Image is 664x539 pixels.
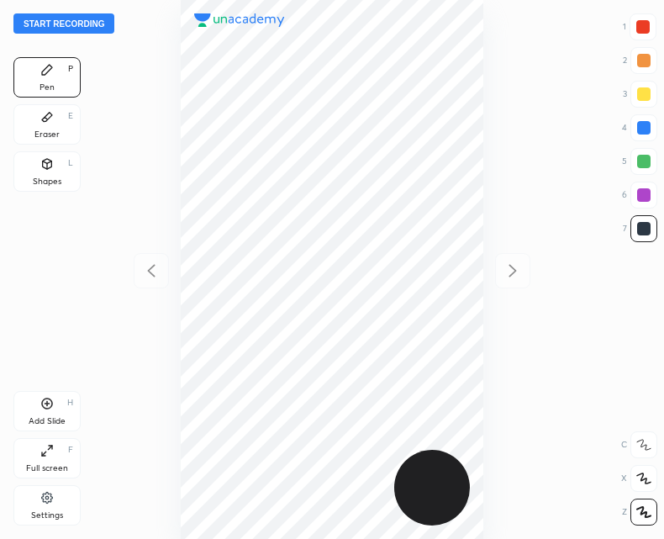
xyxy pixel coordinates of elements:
div: 2 [623,47,657,74]
button: Start recording [13,13,114,34]
div: C [621,431,657,458]
div: Eraser [34,130,60,139]
div: F [68,446,73,454]
div: P [68,65,73,73]
div: L [68,159,73,167]
div: E [68,112,73,120]
div: Settings [31,511,63,520]
div: Shapes [33,177,61,186]
div: Z [622,499,657,526]
img: logo.38c385cc.svg [194,13,285,27]
div: H [67,399,73,407]
div: 3 [623,81,657,108]
div: Add Slide [29,417,66,425]
div: 7 [623,215,657,242]
div: 1 [623,13,656,40]
div: Full screen [26,464,68,473]
div: 5 [622,148,657,175]
div: X [621,465,657,492]
div: 6 [622,182,657,209]
div: 4 [622,114,657,141]
div: Pen [40,83,55,92]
